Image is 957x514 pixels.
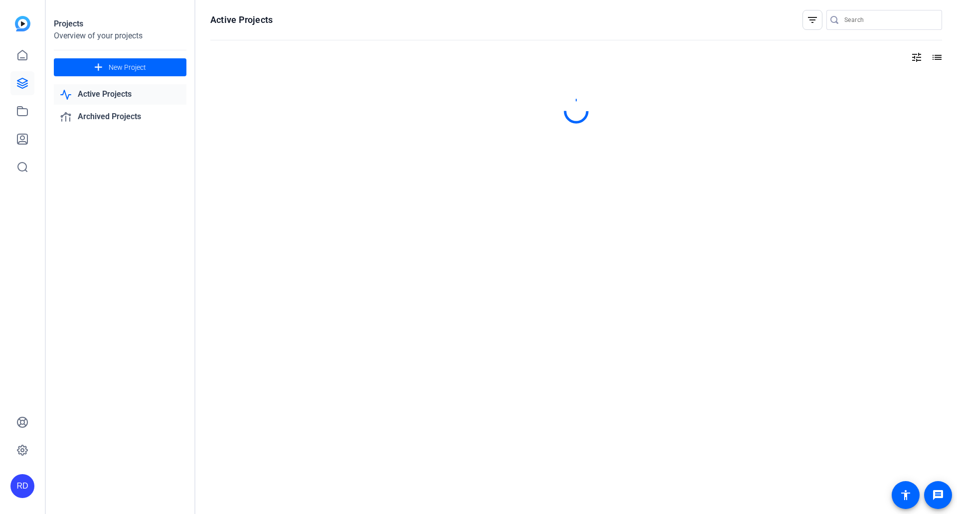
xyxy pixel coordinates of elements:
[10,474,34,498] div: RD
[930,51,942,63] mat-icon: list
[54,30,186,42] div: Overview of your projects
[54,84,186,105] a: Active Projects
[844,14,934,26] input: Search
[210,14,273,26] h1: Active Projects
[15,16,30,31] img: blue-gradient.svg
[109,62,146,73] span: New Project
[54,18,186,30] div: Projects
[900,489,912,501] mat-icon: accessibility
[54,58,186,76] button: New Project
[806,14,818,26] mat-icon: filter_list
[911,51,923,63] mat-icon: tune
[54,107,186,127] a: Archived Projects
[932,489,944,501] mat-icon: message
[92,61,105,74] mat-icon: add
